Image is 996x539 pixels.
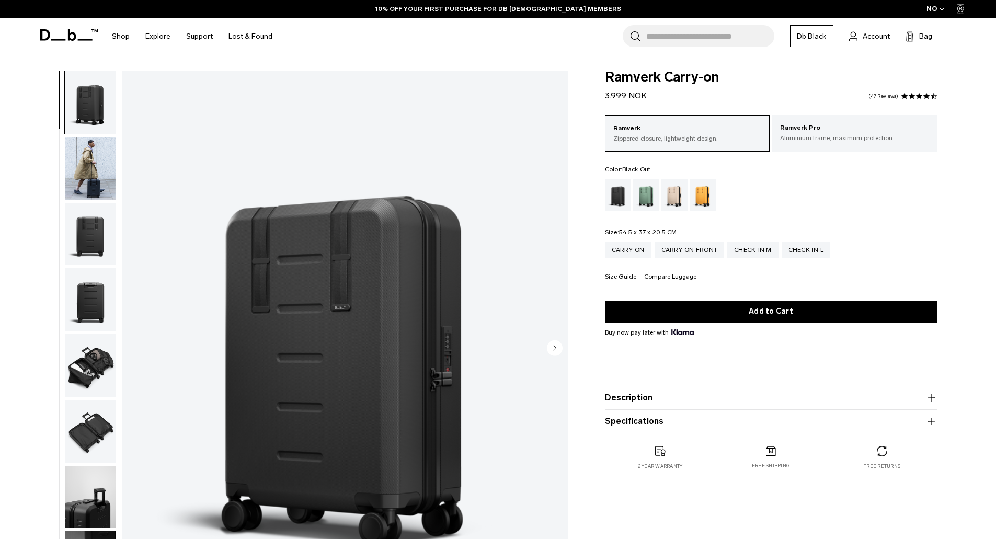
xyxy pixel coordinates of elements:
[906,30,932,42] button: Bag
[727,242,779,258] a: Check-in M
[671,329,694,335] img: {"height" => 20, "alt" => "Klarna"}
[619,228,677,236] span: 54.5 x 37 x 20.5 CM
[65,334,116,397] img: Ramverk Carry-on Black Out
[863,463,900,470] p: Free returns
[112,18,130,55] a: Shop
[64,202,116,266] button: Ramverk Carry-on Black Out
[752,462,790,469] p: Free shipping
[655,242,725,258] a: Carry-on Front
[64,136,116,200] button: Ramverk Carry-on Black Out
[772,115,937,151] a: Ramverk Pro Aluminium frame, maximum protection.
[186,18,213,55] a: Support
[605,415,937,428] button: Specifications
[780,123,930,133] p: Ramverk Pro
[622,166,650,173] span: Black Out
[605,301,937,323] button: Add to Cart
[65,268,116,331] img: Ramverk Carry-on Black Out
[65,71,116,134] img: Ramverk Carry-on Black Out
[605,90,647,100] span: 3.999 NOK
[605,273,636,281] button: Size Guide
[605,179,631,211] a: Black Out
[644,273,696,281] button: Compare Luggage
[868,94,898,99] a: 47 reviews
[375,4,621,14] a: 10% OFF YOUR FIRST PURCHASE FOR DB [DEMOGRAPHIC_DATA] MEMBERS
[863,31,890,42] span: Account
[605,328,694,337] span: Buy now pay later with
[849,30,890,42] a: Account
[65,137,116,200] img: Ramverk Carry-on Black Out
[65,203,116,266] img: Ramverk Carry-on Black Out
[228,18,272,55] a: Lost & Found
[605,392,937,404] button: Description
[613,123,762,134] p: Ramverk
[638,463,683,470] p: 2 year warranty
[64,399,116,463] button: Ramverk Carry-on Black Out
[605,229,677,235] legend: Size:
[605,71,937,84] span: Ramverk Carry-on
[605,166,651,173] legend: Color:
[145,18,170,55] a: Explore
[64,334,116,397] button: Ramverk Carry-on Black Out
[605,242,651,258] a: Carry-on
[782,242,831,258] a: Check-in L
[64,268,116,331] button: Ramverk Carry-on Black Out
[64,465,116,529] button: Ramverk Carry-on Black Out
[661,179,688,211] a: Fogbow Beige
[547,340,563,358] button: Next slide
[690,179,716,211] a: Parhelion Orange
[780,133,930,143] p: Aluminium frame, maximum protection.
[104,18,280,55] nav: Main Navigation
[65,400,116,463] img: Ramverk Carry-on Black Out
[64,71,116,134] button: Ramverk Carry-on Black Out
[65,466,116,529] img: Ramverk Carry-on Black Out
[613,134,762,143] p: Zippered closure, lightweight design.
[633,179,659,211] a: Green Ray
[790,25,833,47] a: Db Black
[919,31,932,42] span: Bag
